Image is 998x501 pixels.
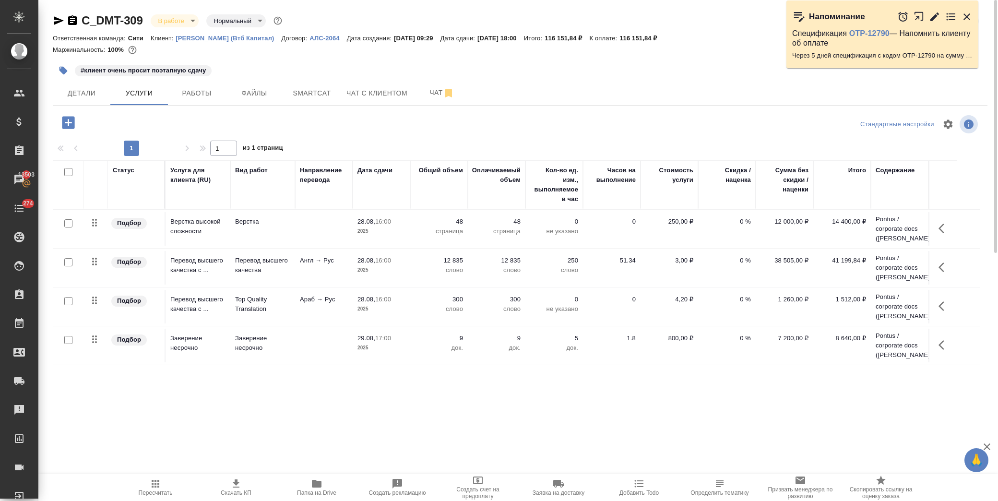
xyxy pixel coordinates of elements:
p: Через 5 дней спецификация с кодом OTP-12790 на сумму 359496 RUB будет просрочена [792,51,973,60]
p: 250 [530,256,578,265]
p: Заверение несрочно [170,334,226,353]
p: 1 260,00 ₽ [760,295,808,304]
div: В работе [206,14,266,27]
p: 8 640,00 ₽ [818,334,866,343]
div: Кол-во ед. изм., выполняемое в час [530,166,578,204]
p: 1 512,00 ₽ [818,295,866,304]
p: 2025 [357,304,405,314]
p: 48 [473,217,521,227]
span: 13503 [12,170,40,179]
p: слово [473,265,521,275]
p: Подбор [117,335,141,345]
p: 2025 [357,265,405,275]
p: 0 [530,217,578,227]
p: слово [530,265,578,275]
p: 9 [415,334,463,343]
p: Pontus / corporate docs ([PERSON_NAME]) [876,331,924,360]
div: Итого [848,166,866,175]
p: 38 505,00 ₽ [760,256,808,265]
p: Сити [128,35,151,42]
div: Стоимость услуги [645,166,693,185]
p: 12 000,00 ₽ [760,217,808,227]
p: #клиент очень просит поэтапную сдачу [81,66,206,75]
a: АЛС-2064 [309,34,346,42]
p: 116 151,84 ₽ [545,35,589,42]
p: 41 199,84 ₽ [818,256,866,265]
p: 0 % [703,217,751,227]
p: Перевод высшего качества с ... [170,295,226,314]
p: Спецификация — Напомнить клиенту об оплате [792,29,973,48]
p: 250,00 ₽ [645,217,693,227]
p: 116 151,84 ₽ [619,35,664,42]
p: Англ → Рус [300,256,348,265]
p: слово [473,304,521,314]
button: 0.00 RUB; [126,44,139,56]
td: 51.34 [583,251,641,285]
p: 48 [415,217,463,227]
p: Pontus / corporate docs ([PERSON_NAME]) [876,253,924,282]
p: 28.08, [357,257,375,264]
p: 2025 [357,227,405,236]
p: страница [415,227,463,236]
span: Smartcat [289,87,335,99]
p: Верстка высокой сложности [170,217,226,236]
p: Итого: [524,35,545,42]
span: 🙏 [968,450,985,470]
button: Закрыть [961,11,973,23]
p: 7 200,00 ₽ [760,334,808,343]
p: 4,20 ₽ [645,295,693,304]
p: 12 835 [473,256,521,265]
p: АЛС-2064 [309,35,346,42]
p: не указано [530,227,578,236]
p: Договор: [282,35,310,42]
div: Дата сдачи [357,166,392,175]
button: Показать кнопки [933,217,956,240]
button: Показать кнопки [933,295,956,318]
button: Отложить [897,11,909,23]
span: Работы [174,87,220,99]
span: Чат [419,87,465,99]
p: Дата создания: [347,35,394,42]
p: док. [415,343,463,353]
p: 28.08, [357,296,375,303]
p: 9 [473,334,521,343]
p: К оплате: [590,35,620,42]
p: 16:00 [375,218,391,225]
span: из 1 страниц [243,142,283,156]
p: страница [473,227,521,236]
a: [PERSON_NAME] (Втб Капитал) [176,34,281,42]
div: Часов на выполнение [588,166,636,185]
span: Услуги [116,87,162,99]
p: 29.08, [357,334,375,342]
p: 100% [107,46,126,53]
div: Общий объем [419,166,463,175]
p: 16:00 [375,296,391,303]
span: 274 [17,199,39,208]
p: док. [473,343,521,353]
a: OTP-12790 [849,29,890,37]
div: Содержание [876,166,915,175]
p: Клиент: [151,35,176,42]
button: Доп статусы указывают на важность/срочность заказа [272,14,284,27]
td: 0 [583,290,641,323]
p: 5 [530,334,578,343]
p: не указано [530,304,578,314]
p: Маржинальность: [53,46,107,53]
a: 274 [2,196,36,220]
p: Перевод высшего качества [235,256,290,275]
p: Pontus / corporate docs ([PERSON_NAME]) [876,292,924,321]
p: 3,00 ₽ [645,256,693,265]
span: Чат с клиентом [346,87,407,99]
p: [PERSON_NAME] (Втб Капитал) [176,35,281,42]
p: 0 % [703,334,751,343]
p: 300 [415,295,463,304]
p: слово [415,265,463,275]
button: 🙏 [964,448,988,472]
div: Оплачиваемый объем [472,166,521,185]
span: Посмотреть информацию [960,115,980,133]
span: Настроить таблицу [937,113,960,136]
span: Детали [59,87,105,99]
p: 0 % [703,256,751,265]
div: Скидка / наценка [703,166,751,185]
p: 16:00 [375,257,391,264]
